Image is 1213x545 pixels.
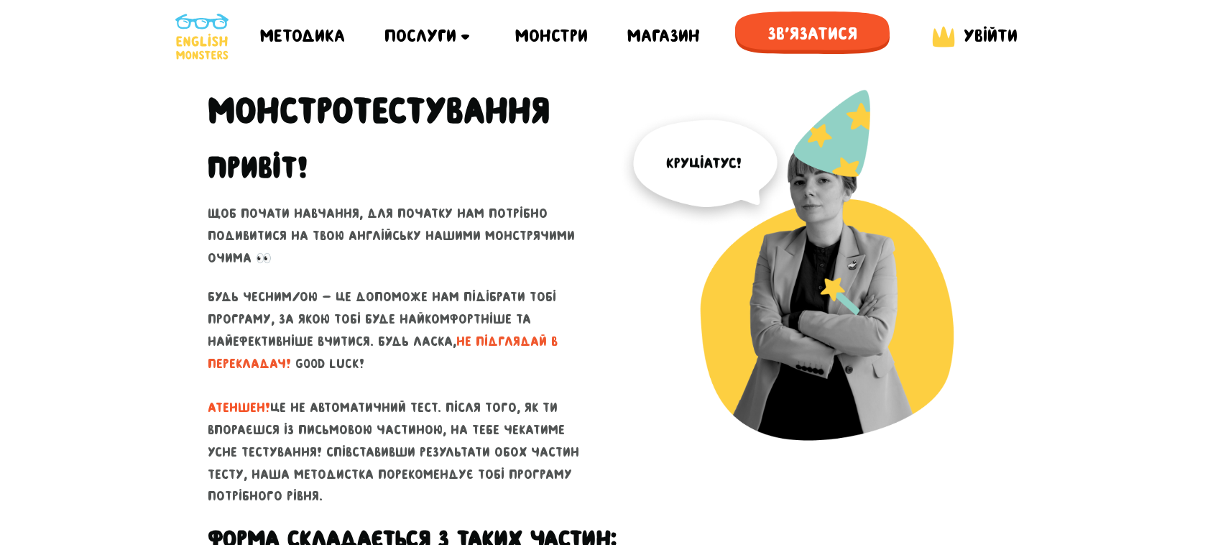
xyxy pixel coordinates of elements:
span: не підглядай в перекладач! [208,334,558,371]
img: English Monsters [175,14,229,60]
p: Щоб почати навчання, для початку нам потрібно подивитися на твою англійську нашими монстрячими оч... [208,203,596,269]
span: Зв'язатися [735,12,890,56]
img: English Monsters login [929,23,958,50]
h1: Монстро­­тестування [208,89,550,132]
a: Зв'язатися [735,12,890,61]
img: English Monsters test [617,89,1005,477]
h2: Привіт! [208,150,308,186]
p: Будь чесним/ою - це допоможе нам підібрати тобі програму, за якою тобі буде найкомфортніше та най... [208,286,596,508]
span: Увійти [964,26,1018,45]
span: АТЕНШЕН! [208,400,270,415]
